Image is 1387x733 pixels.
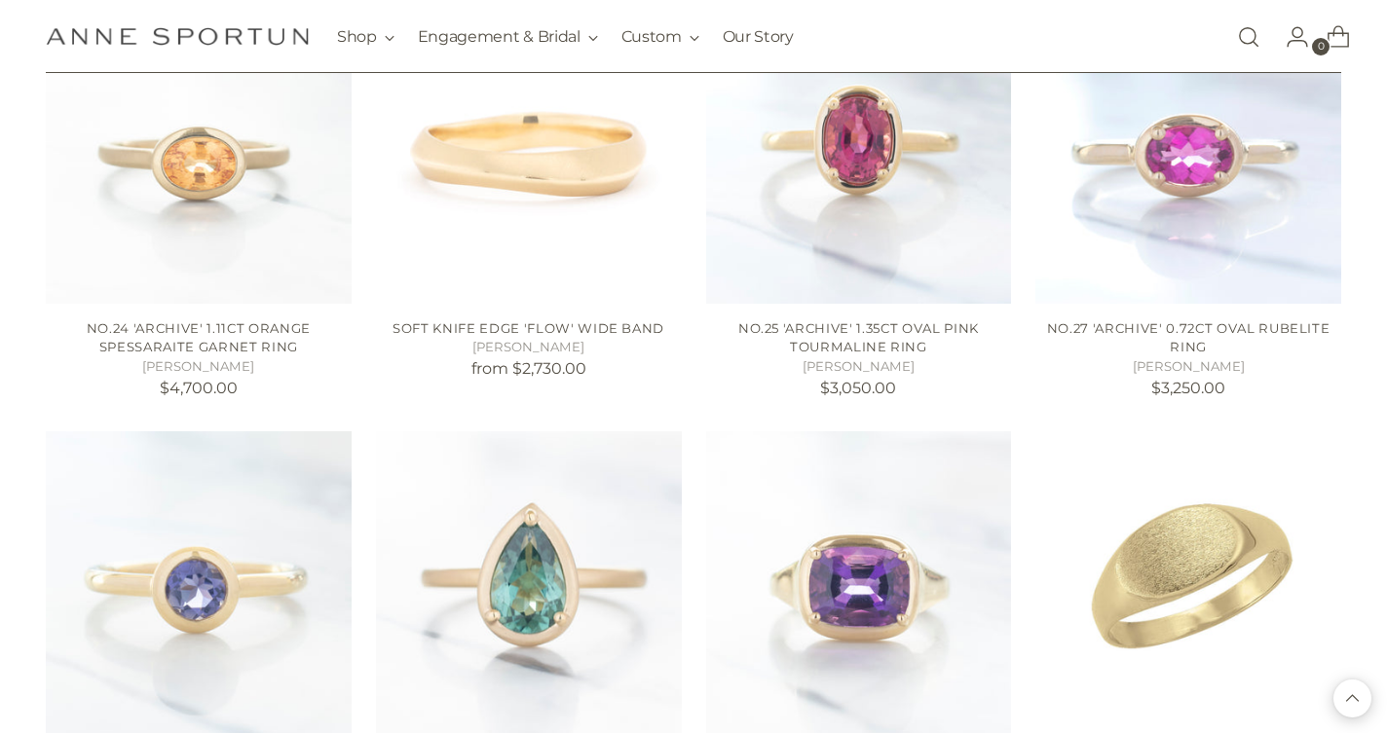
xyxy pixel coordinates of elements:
span: $3,250.00 [1151,379,1225,397]
button: Engagement & Bridal [418,16,598,58]
span: 0 [1312,38,1330,55]
a: Anne Sportun Fine Jewellery [46,27,309,46]
button: Back to top [1333,679,1371,717]
a: No.27 'Archive' 0.72ct Oval Rubelite Ring [1047,320,1331,355]
a: Go to the account page [1270,18,1309,56]
p: from $2,730.00 [376,357,682,381]
button: Shop [337,16,394,58]
a: Open cart modal [1311,18,1350,56]
a: No.24 'Archive' 1.11ct Orange Spessaraite Garnet Ring [87,320,311,355]
a: No.25 'Archive' 1.35ct Oval Pink Tourmaline Ring [738,320,979,355]
button: Custom [621,16,699,58]
h5: [PERSON_NAME] [376,338,682,357]
a: Soft Knife Edge 'Flow' Wide Band [393,320,664,336]
h5: [PERSON_NAME] [46,357,352,377]
h5: [PERSON_NAME] [1035,357,1341,377]
h5: [PERSON_NAME] [706,357,1012,377]
a: Open search modal [1229,18,1268,56]
span: $3,050.00 [820,379,896,397]
span: $4,700.00 [160,379,238,397]
a: Our Story [723,16,794,58]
